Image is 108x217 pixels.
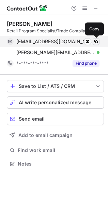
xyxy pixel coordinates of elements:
[7,159,104,169] button: Notes
[19,100,91,105] span: AI write personalized message
[7,96,104,109] button: AI write personalized message
[7,4,48,12] img: ContactOut v5.3.10
[7,28,104,34] div: Retail Program Specialist/Trade Compliance
[18,147,101,153] span: Find work email
[16,38,94,45] span: [EMAIL_ADDRESS][DOMAIN_NAME]
[7,145,104,155] button: Find work email
[19,83,92,89] div: Save to List / ATS / CRM
[7,129,104,141] button: Add to email campaign
[7,113,104,125] button: Send email
[19,116,45,122] span: Send email
[7,20,52,27] div: [PERSON_NAME]
[7,80,104,92] button: save-profile-one-click
[18,161,101,167] span: Notes
[73,60,99,67] button: Reveal Button
[18,133,73,138] span: Add to email campaign
[16,49,94,56] span: [PERSON_NAME][EMAIL_ADDRESS][PERSON_NAME][DOMAIN_NAME]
